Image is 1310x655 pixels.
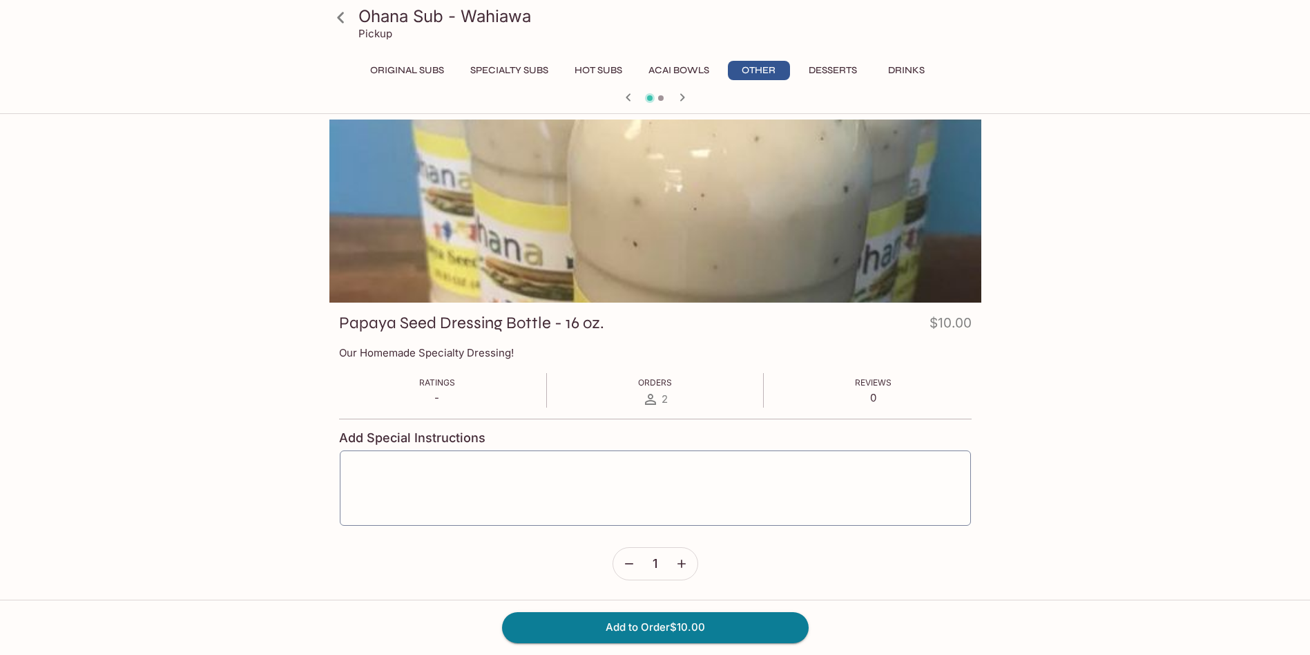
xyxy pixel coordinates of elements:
[358,6,976,27] h3: Ohana Sub - Wahiawa
[502,612,809,643] button: Add to Order$10.00
[638,377,672,388] span: Orders
[929,312,972,339] h4: $10.00
[419,391,455,404] p: -
[339,346,972,359] p: Our Homemade Specialty Dressing!
[339,312,604,334] h3: Papaya Seed Dressing Bottle - 16 oz.
[653,556,657,571] span: 1
[801,61,865,80] button: Desserts
[463,61,556,80] button: Specialty Subs
[641,61,717,80] button: Acai Bowls
[876,61,938,80] button: Drinks
[567,61,630,80] button: Hot Subs
[358,27,392,40] p: Pickup
[662,392,668,406] span: 2
[728,61,790,80] button: Other
[855,377,892,388] span: Reviews
[339,430,972,446] h4: Add Special Instructions
[363,61,452,80] button: Original Subs
[419,377,455,388] span: Ratings
[855,391,892,404] p: 0
[329,120,981,303] div: Papaya Seed Dressing Bottle - 16 oz.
